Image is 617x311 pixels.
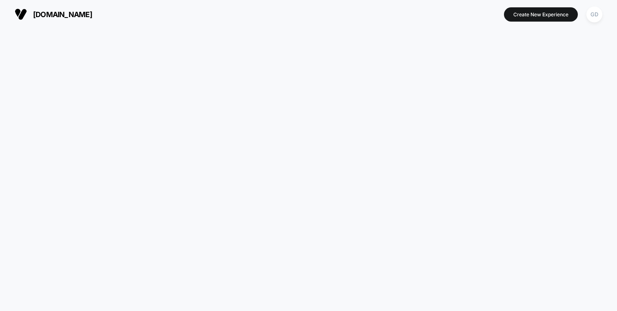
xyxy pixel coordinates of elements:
[584,6,605,23] button: GD
[586,7,602,22] div: GD
[33,10,92,19] span: [DOMAIN_NAME]
[504,7,578,22] button: Create New Experience
[15,8,27,20] img: Visually logo
[12,8,95,21] button: [DOMAIN_NAME]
